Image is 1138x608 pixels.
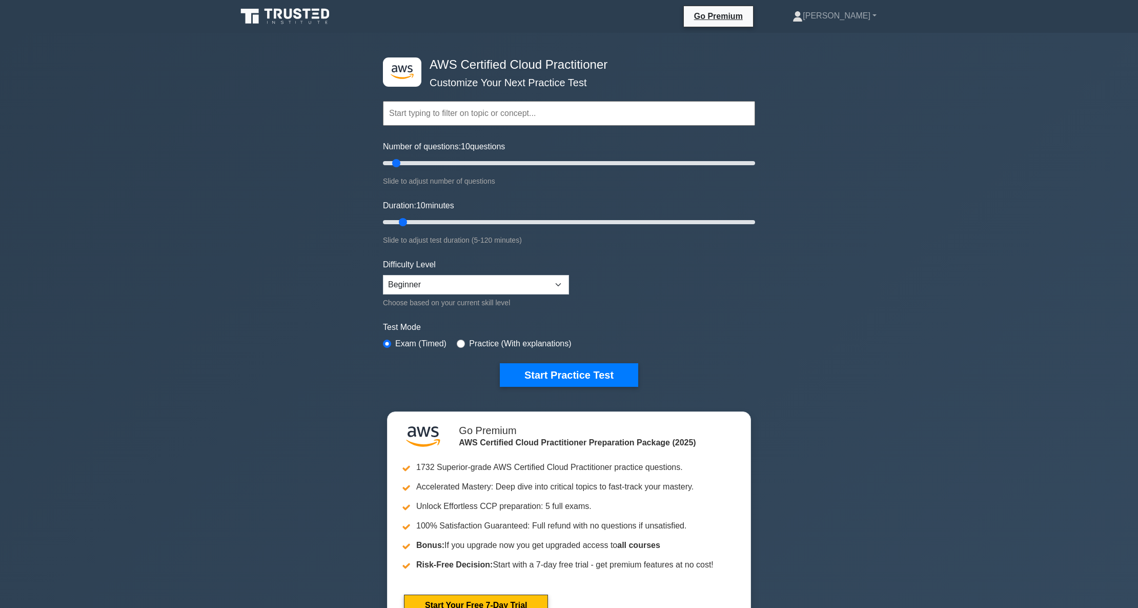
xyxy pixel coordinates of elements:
[425,57,705,72] h4: AWS Certified Cloud Practitioner
[383,141,505,153] label: Number of questions: questions
[469,338,571,350] label: Practice (With explanations)
[688,10,749,23] a: Go Premium
[461,142,470,151] span: 10
[383,321,755,334] label: Test Mode
[383,297,569,309] div: Choose based on your current skill level
[383,259,436,271] label: Difficulty Level
[383,200,454,212] label: Duration: minutes
[395,338,446,350] label: Exam (Timed)
[383,175,755,187] div: Slide to adjust number of questions
[416,201,425,210] span: 10
[383,234,755,246] div: Slide to adjust test duration (5-120 minutes)
[500,363,638,387] button: Start Practice Test
[768,6,901,26] a: [PERSON_NAME]
[383,101,755,126] input: Start typing to filter on topic or concept...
